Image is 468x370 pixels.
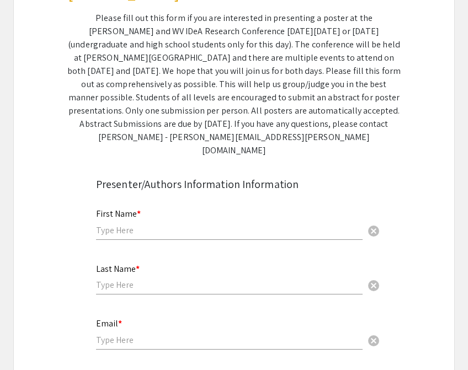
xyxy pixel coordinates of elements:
[8,320,47,362] iframe: Chat
[367,279,380,292] span: cancel
[367,334,380,347] span: cancel
[96,263,140,275] mat-label: Last Name
[96,224,363,236] input: Type Here
[96,318,122,329] mat-label: Email
[96,334,363,346] input: Type Here
[363,219,385,241] button: Clear
[96,176,372,192] div: Presenter/Authors Information Information
[96,279,363,291] input: Type Here
[67,12,401,157] div: Please fill out this form if you are interested in presenting a poster at the [PERSON_NAME] and W...
[363,329,385,351] button: Clear
[363,274,385,296] button: Clear
[367,224,380,238] span: cancel
[96,208,141,219] mat-label: First Name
